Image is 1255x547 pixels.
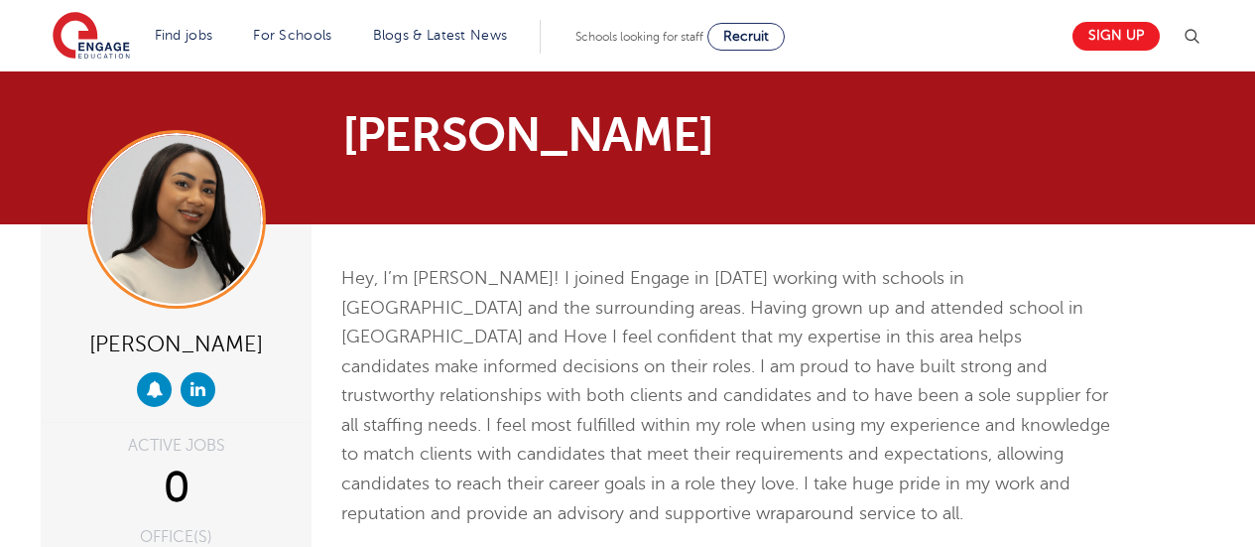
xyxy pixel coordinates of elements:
a: For Schools [253,28,331,43]
a: Find jobs [155,28,213,43]
span: Schools looking for staff [575,30,703,44]
a: Recruit [707,23,785,51]
img: Engage Education [53,12,130,62]
div: OFFICE(S) [56,529,297,545]
div: 0 [56,464,297,513]
span: Recruit [723,29,769,44]
div: [PERSON_NAME] [56,324,297,362]
a: Sign up [1072,22,1160,51]
div: ACTIVE JOBS [56,438,297,454]
a: Blogs & Latest News [373,28,508,43]
h1: [PERSON_NAME] [342,111,814,159]
span: Hey, I’m [PERSON_NAME]! I joined Engage in [DATE] working with schools in [GEOGRAPHIC_DATA] and t... [341,268,1110,523]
